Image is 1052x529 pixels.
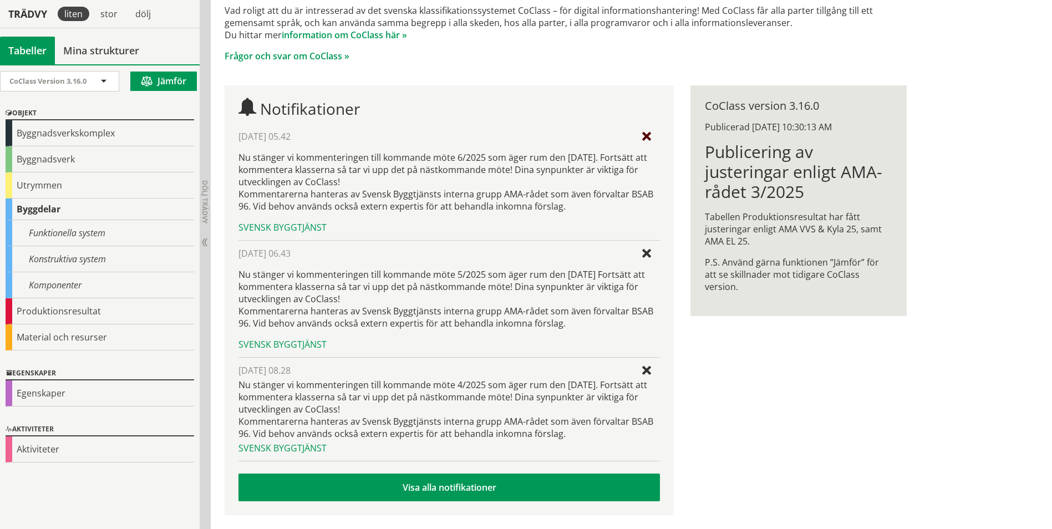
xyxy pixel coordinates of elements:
div: Nu stänger vi kommenteringen till kommande möte 4/2025 som äger rum den [DATE]. Fortsätt att komm... [238,379,659,440]
div: Aktiviteter [6,423,194,436]
a: Frågor och svar om CoClass » [225,50,349,62]
div: Funktionella system [6,220,194,246]
p: Vad roligt att du är intresserad av det svenska klassifikationssystemet CoClass – för digital inf... [225,4,906,41]
div: Publicerad [DATE] 10:30:13 AM [705,121,892,133]
p: Tabellen Produktionsresultat har fått justeringar enligt AMA VVS & Kyla 25, samt AMA EL 25. [705,211,892,247]
div: Byggnadsverk [6,146,194,172]
div: Egenskaper [6,367,194,380]
a: Visa alla notifikationer [238,474,659,501]
div: liten [58,7,89,21]
div: Objekt [6,107,194,120]
span: [DATE] 05.42 [238,130,291,143]
p: P.S. Använd gärna funktionen ”Jämför” för att se skillnader mot tidigare CoClass version. [705,256,892,293]
a: information om CoClass här » [282,29,407,41]
div: Svensk Byggtjänst [238,442,659,454]
span: CoClass Version 3.16.0 [9,76,87,86]
div: Byggnadsverkskomplex [6,120,194,146]
div: Material och resurser [6,324,194,350]
button: Jämför [130,72,197,91]
div: CoClass version 3.16.0 [705,100,892,112]
span: [DATE] 06.43 [238,247,291,260]
div: dölj [129,7,157,21]
div: Svensk Byggtjänst [238,221,659,233]
div: Konstruktiva system [6,246,194,272]
span: Dölj trädvy [200,180,210,223]
span: [DATE] 08.28 [238,364,291,377]
div: Egenskaper [6,380,194,406]
h1: Publicering av justeringar enligt AMA-rådet 3/2025 [705,142,892,202]
p: Nu stänger vi kommenteringen till kommande möte 5/2025 som äger rum den [DATE] Fortsätt att komme... [238,268,659,329]
div: Produktionsresultat [6,298,194,324]
div: stor [94,7,124,21]
div: Aktiviteter [6,436,194,462]
div: Utrymmen [6,172,194,199]
div: Komponenter [6,272,194,298]
span: Notifikationer [260,98,360,119]
p: Nu stänger vi kommenteringen till kommande möte 6/2025 som äger rum den [DATE]. Fortsätt att komm... [238,151,659,212]
div: Byggdelar [6,199,194,220]
div: Trädvy [2,8,53,20]
a: Mina strukturer [55,37,148,64]
div: Svensk Byggtjänst [238,338,659,350]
